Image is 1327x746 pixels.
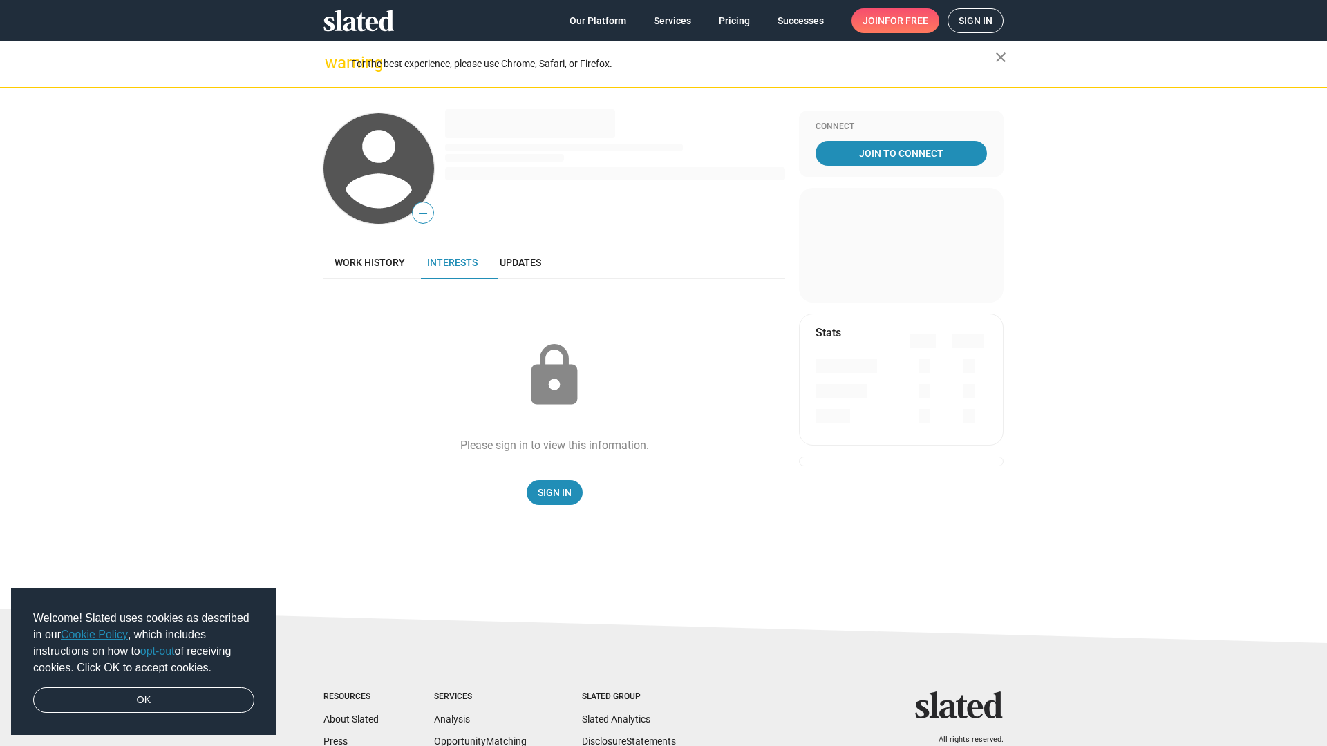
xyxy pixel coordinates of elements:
a: Services [643,8,702,33]
a: Pricing [708,8,761,33]
span: for free [885,8,928,33]
a: About Slated [323,714,379,725]
mat-card-title: Stats [816,325,841,340]
span: Interests [427,257,478,268]
div: cookieconsent [11,588,276,736]
span: Services [654,8,691,33]
a: Our Platform [558,8,637,33]
div: Services [434,691,527,702]
a: Analysis [434,714,470,725]
mat-icon: warning [325,55,341,71]
span: — [413,204,433,222]
span: Updates [500,257,541,268]
div: Connect [816,122,987,133]
div: Please sign in to view this information. [460,438,649,452]
div: Resources [323,691,379,702]
a: dismiss cookie message [33,687,254,714]
span: Successes [778,8,824,33]
a: Joinfor free [851,8,939,33]
span: Join [863,8,928,33]
mat-icon: close [992,49,1009,66]
span: Sign In [538,480,572,505]
span: Sign in [959,9,992,32]
a: Successes [766,8,835,33]
a: Cookie Policy [61,629,128,640]
a: Updates [489,246,552,279]
a: Sign In [527,480,583,505]
div: Slated Group [582,691,676,702]
span: Join To Connect [818,141,984,166]
a: opt-out [140,645,175,657]
span: Welcome! Slated uses cookies as described in our , which includes instructions on how to of recei... [33,610,254,676]
div: For the best experience, please use Chrome, Safari, or Firefox. [351,55,995,73]
span: Work history [335,257,405,268]
a: Join To Connect [816,141,987,166]
span: Our Platform [570,8,626,33]
a: Slated Analytics [582,714,650,725]
a: Work history [323,246,416,279]
a: Interests [416,246,489,279]
a: Sign in [948,8,1004,33]
span: Pricing [719,8,750,33]
mat-icon: lock [520,341,589,410]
